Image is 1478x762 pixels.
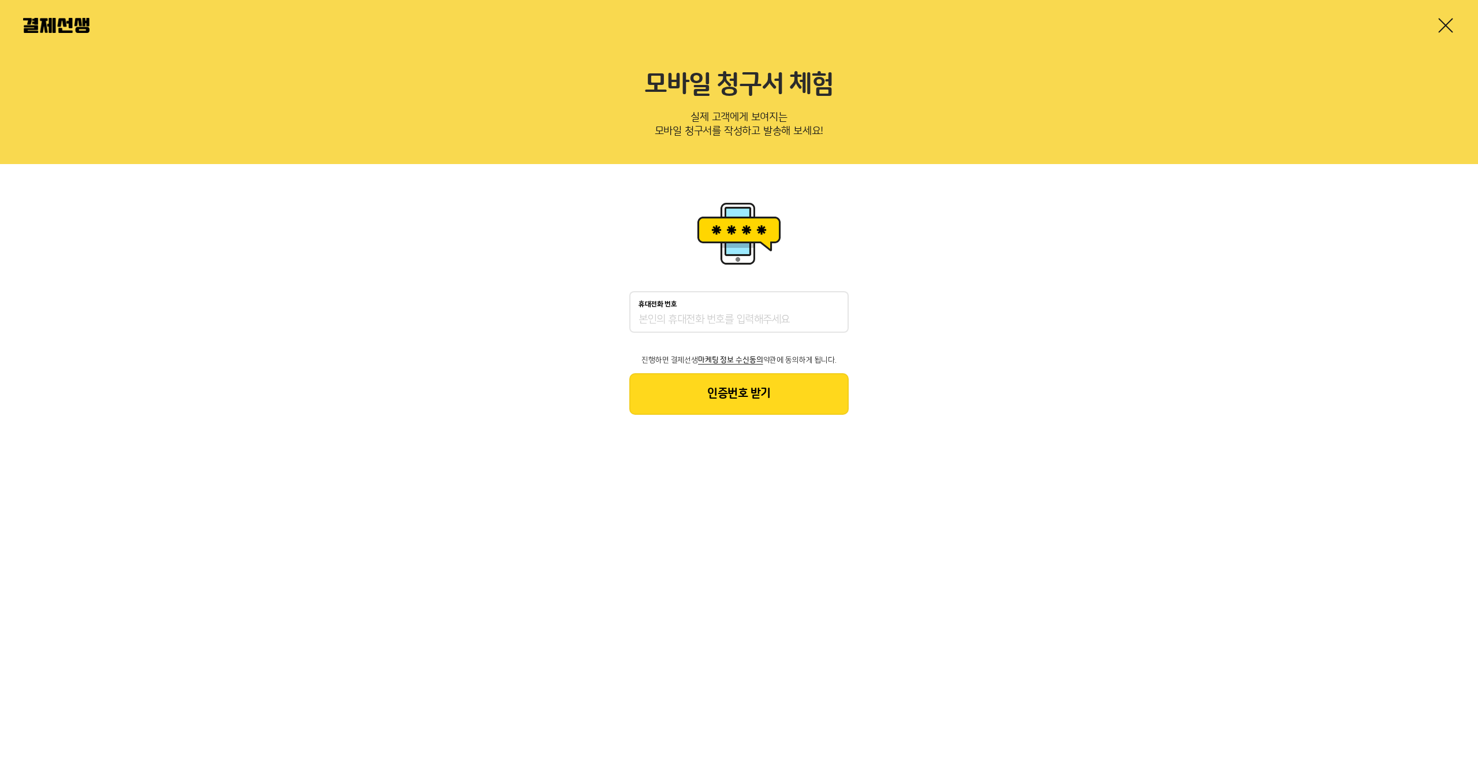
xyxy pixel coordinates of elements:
[23,69,1455,101] h2: 모바일 청구서 체험
[629,356,849,364] p: 진행하면 결제선생 약관에 동의하게 됩니다.
[693,199,785,268] img: 휴대폰인증 이미지
[629,373,849,415] button: 인증번호 받기
[23,18,89,33] img: 결제선생
[698,356,763,364] span: 마케팅 정보 수신동의
[639,313,839,327] input: 휴대전화 번호
[639,300,677,308] p: 휴대전화 번호
[23,107,1455,146] p: 실제 고객에게 보여지는 모바일 청구서를 작성하고 발송해 보세요!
